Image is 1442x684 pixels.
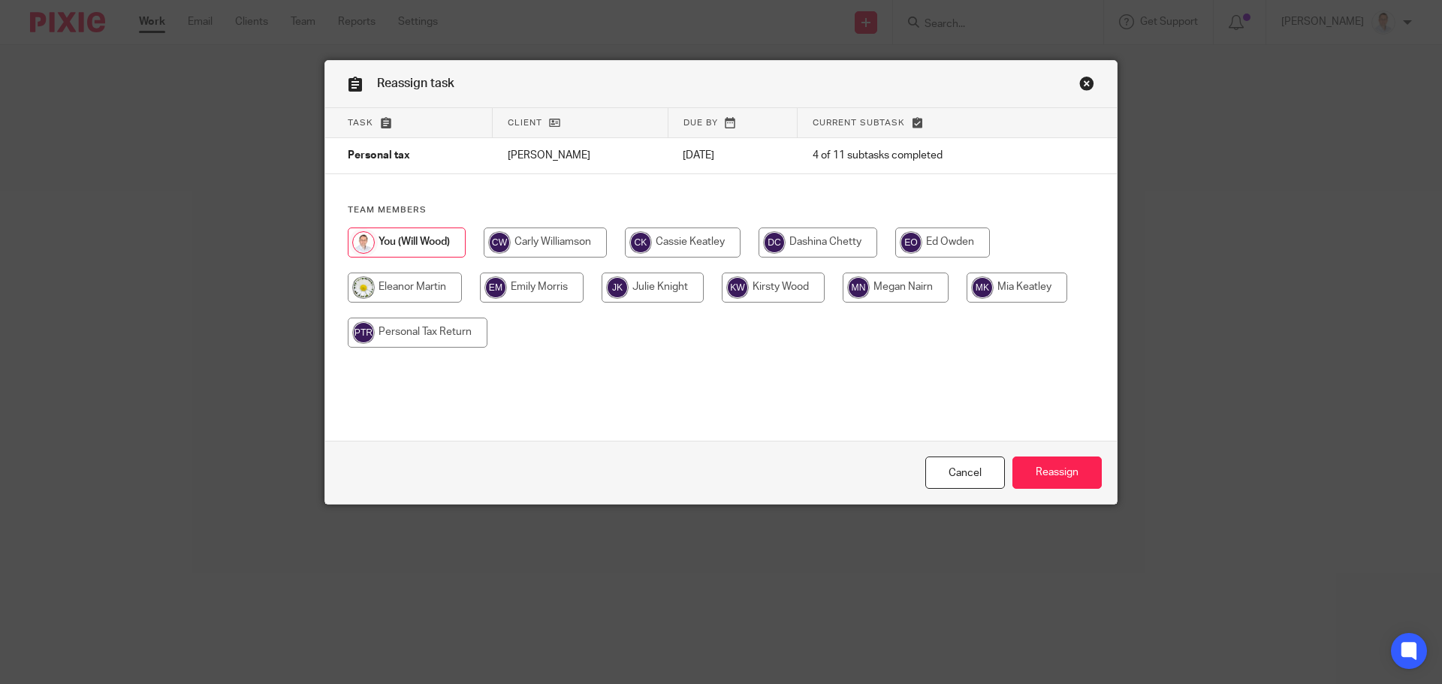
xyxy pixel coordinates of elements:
p: [PERSON_NAME] [508,148,653,163]
span: Client [508,119,542,127]
span: Due by [683,119,718,127]
h4: Team members [348,204,1094,216]
span: Reassign task [377,77,454,89]
span: Current subtask [813,119,905,127]
span: Task [348,119,373,127]
input: Reassign [1012,457,1102,489]
td: 4 of 11 subtasks completed [798,138,1047,174]
a: Close this dialog window [1079,76,1094,96]
a: Close this dialog window [925,457,1005,489]
span: Personal tax [348,151,410,161]
p: [DATE] [683,148,783,163]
